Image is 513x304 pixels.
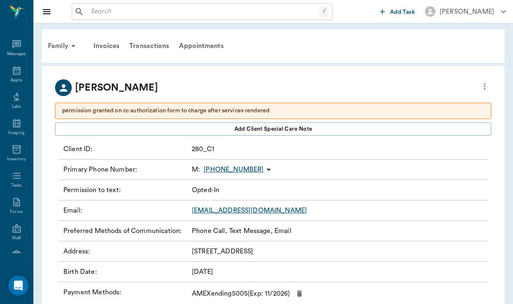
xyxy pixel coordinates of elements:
div: Staff [12,235,21,241]
div: Family [43,36,83,56]
p: 280_C1 [192,144,214,154]
p: AMEX ending 5005 (Exp: 11 / 2026 ) [192,289,290,299]
p: Preferred Methods of Communication : [63,226,189,236]
p: Opted-In [192,185,219,195]
div: Open Intercom Messenger [8,276,28,296]
a: Transactions [124,36,174,56]
p: Phone Call, Text Message, Email [192,226,291,236]
button: Add client Special Care Note [55,122,491,136]
p: Client ID : [63,144,189,154]
div: Inventory [7,156,26,162]
a: [EMAIL_ADDRESS][DOMAIN_NAME] [192,207,307,214]
div: [PERSON_NAME] [440,7,494,17]
div: Imaging [8,130,25,136]
div: Messages [7,51,26,57]
button: Add Task [377,4,418,19]
p: permission granted on cc authorization form to charge after services rendered [62,106,484,115]
div: Appts [10,77,22,84]
button: more [478,79,491,94]
p: [STREET_ADDRESS] [192,246,253,256]
p: Primary Phone Number : [63,165,189,175]
div: Labs [12,104,21,110]
p: Email : [63,205,189,215]
button: [PERSON_NAME] [418,4,513,19]
input: Search [88,6,319,18]
div: Forms [10,209,23,215]
p: [DATE] [192,267,213,277]
a: Invoices [88,36,124,56]
button: Close drawer [38,3,55,20]
div: / [319,6,329,17]
p: Address : [63,246,189,256]
p: [PHONE_NUMBER] [204,165,264,175]
div: Tasks [11,182,22,189]
span: Add client Special Care Note [234,124,312,134]
p: Birth Date : [63,267,189,277]
p: [PERSON_NAME] [75,80,158,95]
p: Permission to text : [63,185,189,195]
a: Appointments [174,36,229,56]
span: M : [192,165,200,175]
